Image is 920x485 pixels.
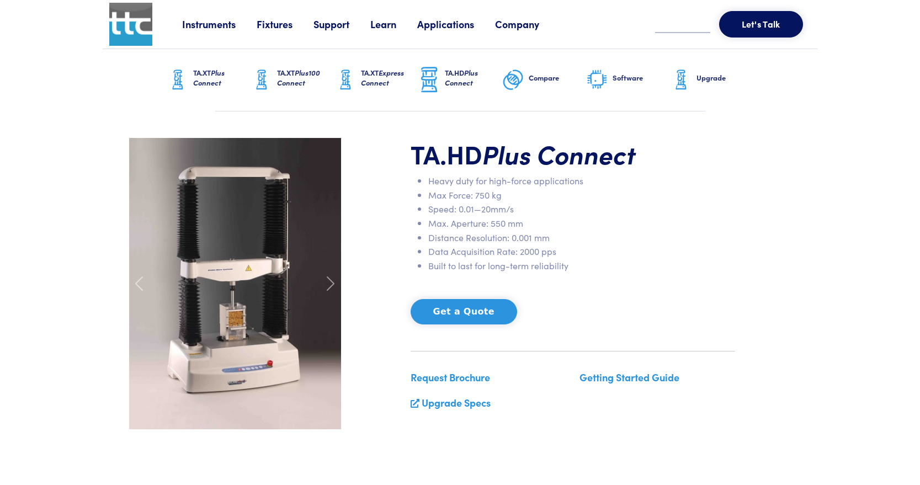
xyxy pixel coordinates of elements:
[411,299,517,324] button: Get a Quote
[529,73,586,83] h6: Compare
[361,68,418,88] h6: TA.XT
[251,66,273,94] img: ta-xt-graphic.png
[445,68,502,88] h6: TA.HD
[502,49,586,111] a: Compare
[428,174,735,188] li: Heavy duty for high-force applications
[277,67,320,88] span: Plus100 Connect
[313,17,370,31] a: Support
[182,17,257,31] a: Instruments
[418,49,502,111] a: TA.HDPlus Connect
[613,73,670,83] h6: Software
[193,67,225,88] span: Plus Connect
[445,67,478,88] span: Plus Connect
[129,138,341,429] img: carousel-ta-hd-plus-ottawa.jpg
[334,66,357,94] img: ta-xt-graphic.png
[277,68,334,88] h6: TA.XT
[670,49,754,111] a: Upgrade
[428,231,735,245] li: Distance Resolution: 0.001 mm
[482,136,636,171] span: Plus Connect
[257,17,313,31] a: Fixtures
[696,73,754,83] h6: Upgrade
[361,67,404,88] span: Express Connect
[422,396,491,409] a: Upgrade Specs
[719,11,803,38] button: Let's Talk
[251,49,334,111] a: TA.XTPlus100 Connect
[417,17,495,31] a: Applications
[428,202,735,216] li: Speed: 0.01—20mm/s
[428,216,735,231] li: Max. Aperture: 550 mm
[495,17,560,31] a: Company
[579,370,679,384] a: Getting Started Guide
[428,244,735,259] li: Data Acquisition Rate: 2000 pps
[411,370,490,384] a: Request Brochure
[502,66,524,94] img: compare-graphic.png
[370,17,417,31] a: Learn
[334,49,418,111] a: TA.XTExpress Connect
[193,68,251,88] h6: TA.XT
[586,49,670,111] a: Software
[167,49,251,111] a: TA.XTPlus Connect
[428,259,735,273] li: Built to last for long-term reliability
[428,188,735,202] li: Max Force: 750 kg
[109,3,152,46] img: ttc_logo_1x1_v1.0.png
[418,66,440,94] img: ta-hd-graphic.png
[670,66,692,94] img: ta-xt-graphic.png
[411,138,735,170] h1: TA.HD
[167,66,189,94] img: ta-xt-graphic.png
[586,68,608,92] img: software-graphic.png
